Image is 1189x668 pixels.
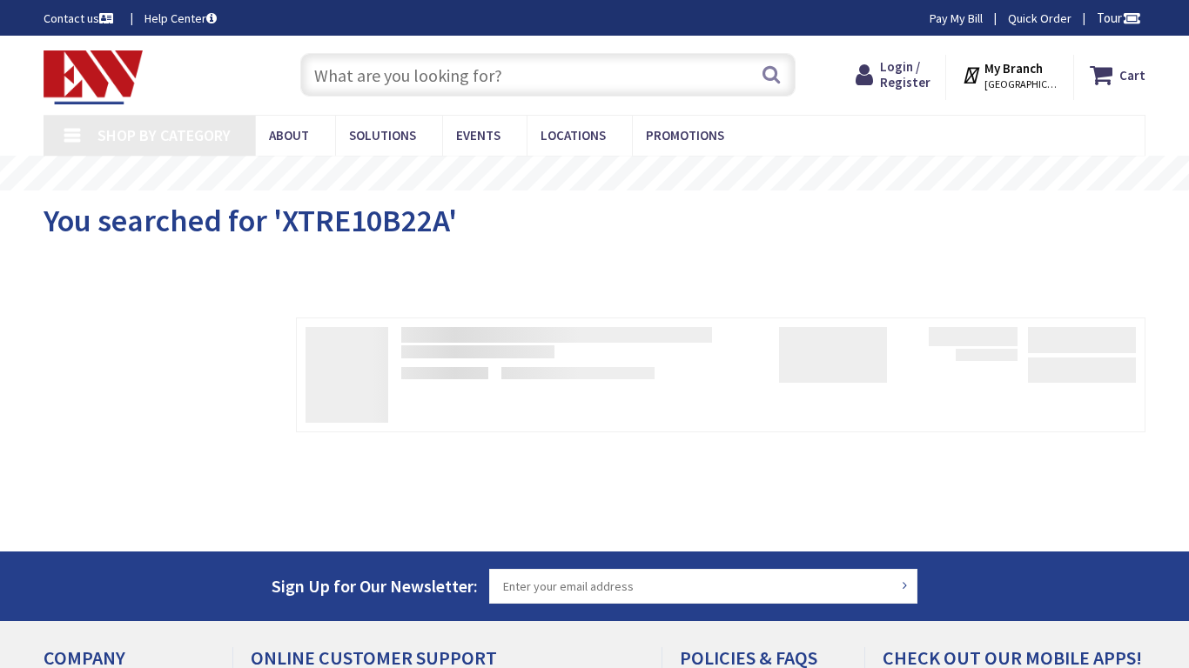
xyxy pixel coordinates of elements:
[646,127,724,144] span: Promotions
[1090,59,1145,90] a: Cart
[300,53,796,97] input: What are you looking for?
[930,10,983,27] a: Pay My Bill
[984,60,1043,77] strong: My Branch
[44,50,143,104] img: Electrical Wholesalers, Inc.
[489,569,917,604] input: Enter your email address
[1119,59,1145,90] strong: Cart
[97,125,231,145] span: Shop By Category
[962,59,1058,90] div: My Branch [GEOGRAPHIC_DATA], [GEOGRAPHIC_DATA]
[349,127,416,144] span: Solutions
[984,77,1058,91] span: [GEOGRAPHIC_DATA], [GEOGRAPHIC_DATA]
[456,127,500,144] span: Events
[856,59,930,90] a: Login / Register
[269,127,309,144] span: About
[541,127,606,144] span: Locations
[1008,10,1071,27] a: Quick Order
[272,575,478,597] span: Sign Up for Our Newsletter:
[44,10,117,27] a: Contact us
[44,201,457,240] span: You searched for 'XTRE10B22A'
[1097,10,1141,26] span: Tour
[880,58,930,90] span: Login / Register
[451,164,769,184] rs-layer: Free Same Day Pickup at 19 Locations
[144,10,217,27] a: Help Center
